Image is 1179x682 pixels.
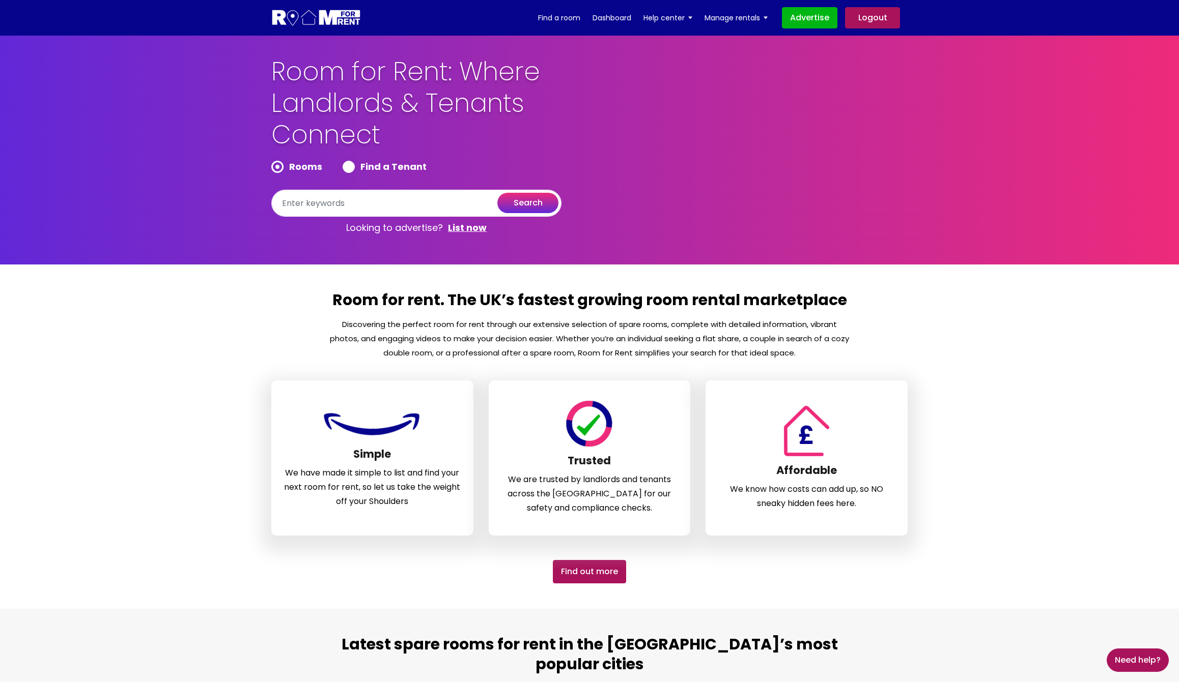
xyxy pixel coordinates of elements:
[538,10,580,25] a: Find a room
[271,56,612,161] h1: Room for Rent: Where Landlords & Tenants Connect
[718,464,895,482] h3: Affordable
[553,560,626,583] a: Find out More
[564,401,614,447] img: Room For Rent
[501,454,678,472] h3: Trusted
[643,10,692,25] a: Help center
[593,10,631,25] a: Dashboard
[271,161,322,173] label: Rooms
[284,448,461,466] h3: Simple
[497,193,558,213] button: search
[271,9,361,27] img: Logo for Room for Rent, featuring a welcoming design with a house icon and modern typography
[284,466,461,509] p: We have made it simple to list and find your next room for rent, so let us take the weight off yo...
[779,405,834,456] img: Room For Rent
[782,7,837,28] a: Advertise
[321,408,423,440] img: Room For Rent
[845,7,900,28] a: Logout
[448,222,487,234] a: List now
[271,190,562,217] input: Enter keywords
[718,482,895,511] p: We know how costs can add up, so NO sneaky hidden fees here.
[329,317,850,360] p: Discovering the perfect room for rent through our extensive selection of spare rooms, complete wi...
[705,10,768,25] a: Manage rentals
[1107,648,1169,672] a: Need Help?
[343,161,427,173] label: Find a Tenant
[329,634,850,681] h2: Latest spare rooms for rent in the [GEOGRAPHIC_DATA]’s most popular cities
[501,472,678,515] p: We are trusted by landlords and tenants across the [GEOGRAPHIC_DATA] for our safety and complianc...
[271,217,562,239] p: Looking to advertise?
[329,290,850,317] h2: Room for rent. The UK’s fastest growing room rental marketplace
